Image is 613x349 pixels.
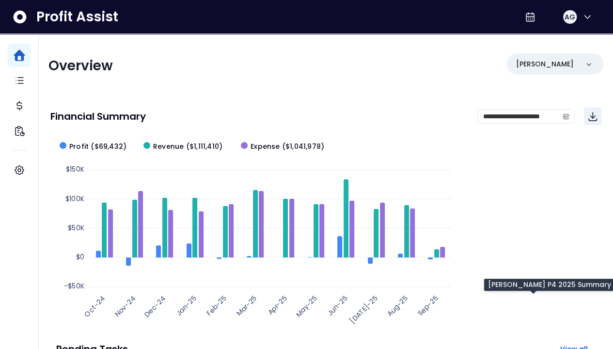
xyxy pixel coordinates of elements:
p: [PERSON_NAME] [516,59,574,69]
text: May-25 [294,293,319,318]
text: Nov-24 [113,293,138,318]
text: Sep-25 [415,293,440,317]
text: Oct-24 [82,293,108,318]
text: [DATE]-25 [347,293,379,325]
text: $150K [66,164,84,174]
text: -$50K [64,281,84,291]
text: Feb-25 [204,293,229,317]
text: $50K [68,223,84,233]
text: $100K [65,194,84,204]
text: Dec-24 [142,293,168,319]
span: Profit Assist [36,8,118,26]
span: Revenue ($1,111,410) [153,142,222,152]
span: Overview [48,56,113,75]
text: Mar-25 [234,293,258,317]
button: Download [584,108,601,125]
text: Apr-25 [266,293,289,317]
p: Financial Summary [50,111,146,121]
text: Aug-25 [385,293,409,318]
span: Profit ($69,432) [69,142,126,152]
svg: calendar [563,113,569,120]
text: Jan-25 [174,293,198,317]
text: $0 [76,252,84,262]
span: Expense ($1,041,978) [251,142,324,152]
span: AG [565,12,575,22]
text: Jun-25 [325,293,349,317]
